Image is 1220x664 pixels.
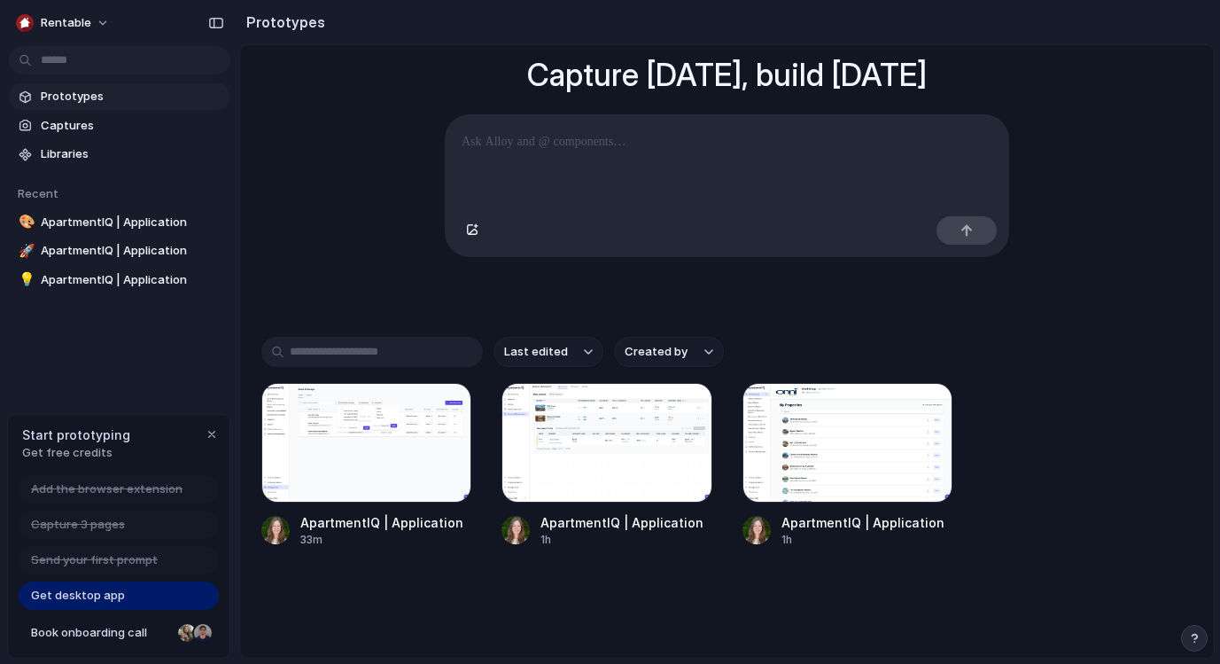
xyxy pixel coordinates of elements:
[19,270,31,290] div: 💡
[31,624,171,642] span: Book onboarding call
[300,513,463,532] div: ApartmentIQ | Application
[527,51,927,98] h1: Capture [DATE], build [DATE]
[9,209,230,236] a: 🎨ApartmentIQ | Application
[16,242,34,260] button: 🚀
[41,117,223,135] span: Captures
[9,83,230,110] a: Prototypes
[31,551,158,569] span: Send your first prompt
[16,271,34,289] button: 💡
[9,113,230,139] a: Captures
[742,383,952,548] a: ApartmentIQ | ApplicationApartmentIQ | Application1h
[22,444,130,462] span: Get free credits
[625,343,688,361] span: Created by
[19,582,219,610] a: Get desktop app
[9,141,230,168] a: Libraries
[493,337,603,367] button: Last edited
[501,383,711,548] a: ApartmentIQ | ApplicationApartmentIQ | Application1h
[239,12,325,33] h2: Prototypes
[9,9,119,37] button: Rentable
[41,145,223,163] span: Libraries
[19,619,219,647] a: Book onboarding call
[781,532,944,548] div: 1h
[176,622,198,644] div: Nicole Kubica
[41,214,223,231] span: ApartmentIQ | Application
[19,241,31,262] div: 🚀
[540,513,703,532] div: ApartmentIQ | Application
[41,271,223,289] span: ApartmentIQ | Application
[41,88,223,105] span: Prototypes
[22,426,130,444] span: Start prototyping
[614,337,724,367] button: Created by
[540,532,703,548] div: 1h
[504,343,568,361] span: Last edited
[16,214,34,231] button: 🎨
[31,516,125,534] span: Capture 3 pages
[300,532,463,548] div: 33m
[781,513,944,532] div: ApartmentIQ | Application
[41,242,223,260] span: ApartmentIQ | Application
[9,267,230,293] a: 💡ApartmentIQ | Application
[31,480,183,498] span: Add the browser extension
[9,238,230,264] a: 🚀ApartmentIQ | Application
[261,383,471,548] a: ApartmentIQ | ApplicationApartmentIQ | Application33m
[18,186,58,200] span: Recent
[19,212,31,232] div: 🎨
[31,587,125,605] span: Get desktop app
[192,622,214,644] div: Christian Iacullo
[41,14,91,32] span: Rentable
